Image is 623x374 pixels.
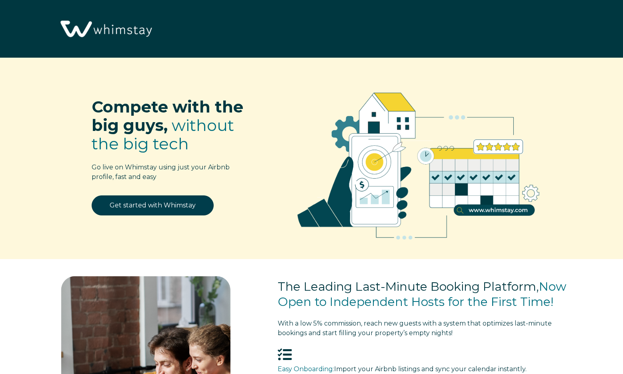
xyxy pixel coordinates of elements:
span: without the big tech [92,115,234,153]
span: Compete with the big guys, [92,97,243,135]
span: tart filling your property’s empty nights! [278,320,552,337]
span: Import your Airbnb listings and sync your calendar instantly. [334,365,527,373]
span: Go live on Whimstay using just your Airbnb profile, fast and easy [92,163,230,181]
span: The Leading Last-Minute Booking Platform, [278,279,539,294]
span: Now Open to Independent Hosts for the First Time! [278,279,566,309]
span: Easy Onboarding: [278,365,334,373]
span: With a low 5% commission, reach new guests with a system that optimizes last-minute bookings and s [278,320,552,337]
img: Whimstay Logo-02 1 [56,4,155,55]
a: Get started with Whimstay [92,195,214,215]
img: RBO Ilustrations-02 [278,70,559,255]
